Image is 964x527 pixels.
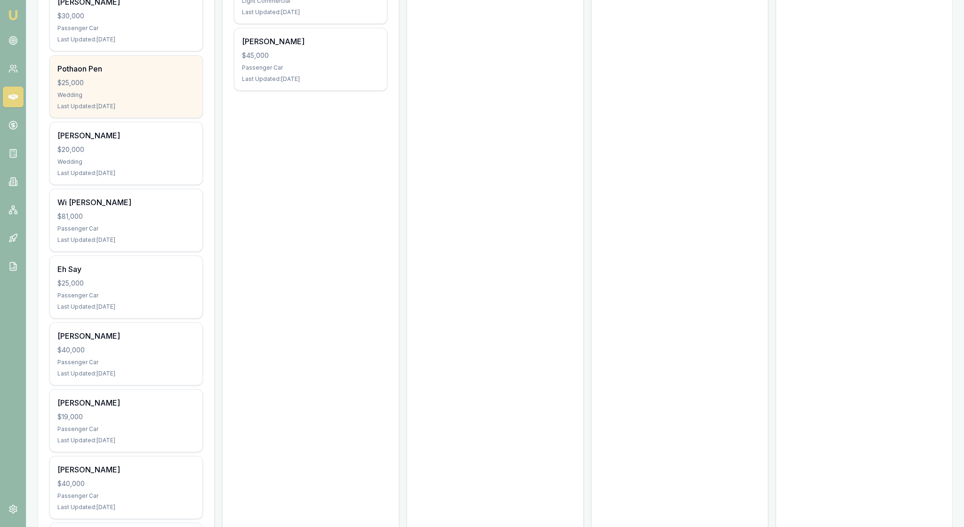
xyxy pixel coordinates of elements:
div: $30,000 [57,11,195,21]
div: Wi [PERSON_NAME] [57,197,195,208]
div: Passenger Car [57,225,195,232]
div: Eh Say [57,263,195,275]
div: Last Updated: [DATE] [242,75,379,83]
div: Passenger Car [242,64,379,72]
div: [PERSON_NAME] [57,330,195,342]
div: $19,000 [57,412,195,422]
div: Passenger Car [57,359,195,366]
div: Wedding [57,158,195,166]
div: Last Updated: [DATE] [57,503,195,511]
div: [PERSON_NAME] [57,130,195,141]
div: $20,000 [57,145,195,154]
div: Last Updated: [DATE] [57,236,195,244]
div: Passenger Car [57,492,195,500]
div: $45,000 [242,51,379,60]
div: $40,000 [57,345,195,355]
div: Last Updated: [DATE] [57,36,195,43]
div: Passenger Car [57,24,195,32]
div: [PERSON_NAME] [242,36,379,47]
div: Last Updated: [DATE] [57,169,195,177]
div: Last Updated: [DATE] [242,8,379,16]
div: [PERSON_NAME] [57,397,195,408]
div: Wedding [57,91,195,99]
img: emu-icon-u.png [8,9,19,21]
div: $81,000 [57,212,195,221]
div: Last Updated: [DATE] [57,437,195,444]
div: $25,000 [57,279,195,288]
div: Last Updated: [DATE] [57,370,195,377]
div: [PERSON_NAME] [57,464,195,475]
div: $40,000 [57,479,195,488]
div: Last Updated: [DATE] [57,303,195,311]
div: $25,000 [57,78,195,88]
div: Passenger Car [57,425,195,433]
div: Passenger Car [57,292,195,299]
div: Pothaon Pen [57,63,195,74]
div: Last Updated: [DATE] [57,103,195,110]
